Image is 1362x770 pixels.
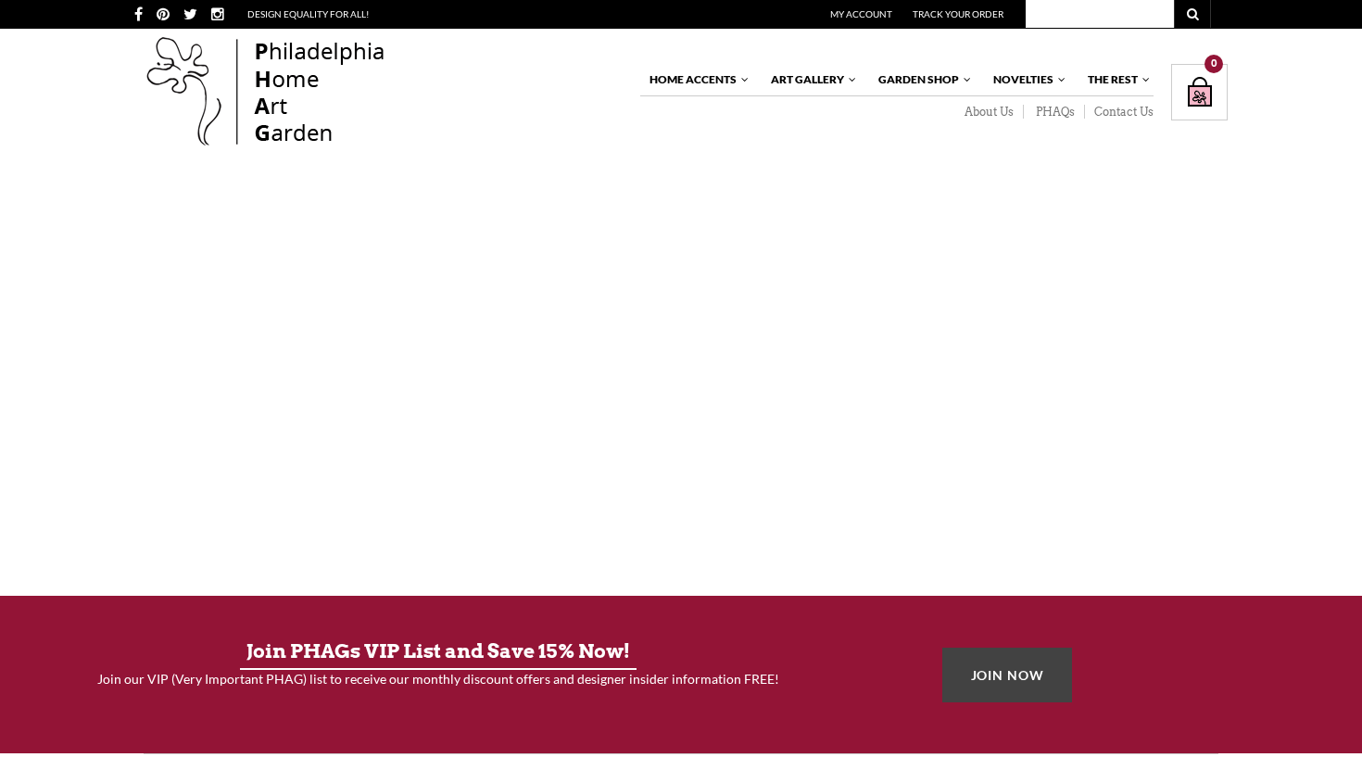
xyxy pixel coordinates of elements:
[1204,55,1223,73] div: 0
[42,634,836,669] h3: Join PHAGs VIP List and Save 15% Now!
[762,64,858,95] a: Art Gallery
[869,64,973,95] a: Garden Shop
[830,8,892,19] a: My Account
[952,105,1024,120] a: About Us
[42,670,836,688] h4: Join our VIP (Very Important PHAG) list to receive our monthly discount offers and designer insid...
[1085,105,1154,120] a: Contact Us
[1078,64,1152,95] a: The Rest
[942,648,1073,702] a: JOIN NOW
[1024,105,1085,120] a: PHAQs
[984,64,1067,95] a: Novelties
[640,64,750,95] a: Home Accents
[913,8,1003,19] a: Track Your Order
